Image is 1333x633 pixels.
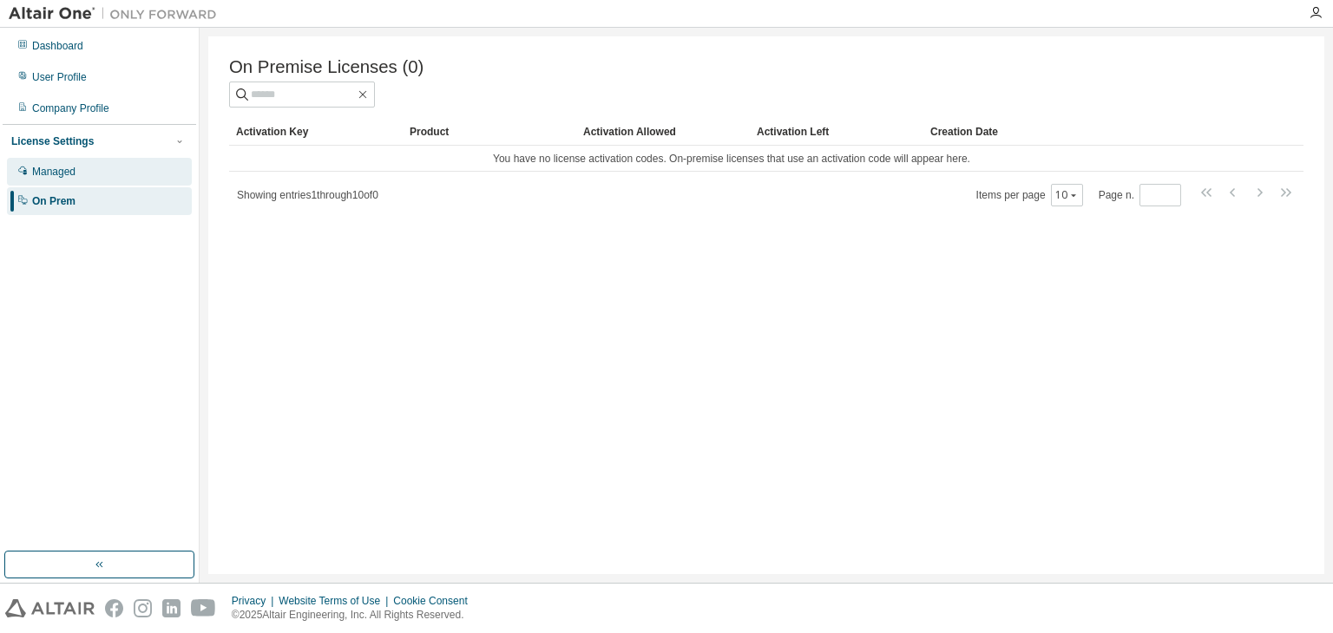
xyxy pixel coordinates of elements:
[757,118,916,146] div: Activation Left
[930,118,1227,146] div: Creation Date
[32,70,87,84] div: User Profile
[32,165,76,179] div: Managed
[229,146,1234,172] td: You have no license activation codes. On-premise licenses that use an activation code will appear...
[162,599,181,617] img: linkedin.svg
[1099,184,1181,206] span: Page n.
[410,118,569,146] div: Product
[229,57,424,77] span: On Premise Licenses (0)
[105,599,123,617] img: facebook.svg
[191,599,216,617] img: youtube.svg
[32,101,109,115] div: Company Profile
[279,594,393,608] div: Website Terms of Use
[32,39,83,53] div: Dashboard
[232,608,478,623] p: © 2025 Altair Engineering, Inc. All Rights Reserved.
[11,134,94,148] div: License Settings
[9,5,226,23] img: Altair One
[393,594,477,608] div: Cookie Consent
[237,189,378,201] span: Showing entries 1 through 10 of 0
[976,184,1083,206] span: Items per page
[1055,188,1079,202] button: 10
[236,118,396,146] div: Activation Key
[32,194,76,208] div: On Prem
[583,118,743,146] div: Activation Allowed
[134,599,152,617] img: instagram.svg
[232,594,279,608] div: Privacy
[5,599,95,617] img: altair_logo.svg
